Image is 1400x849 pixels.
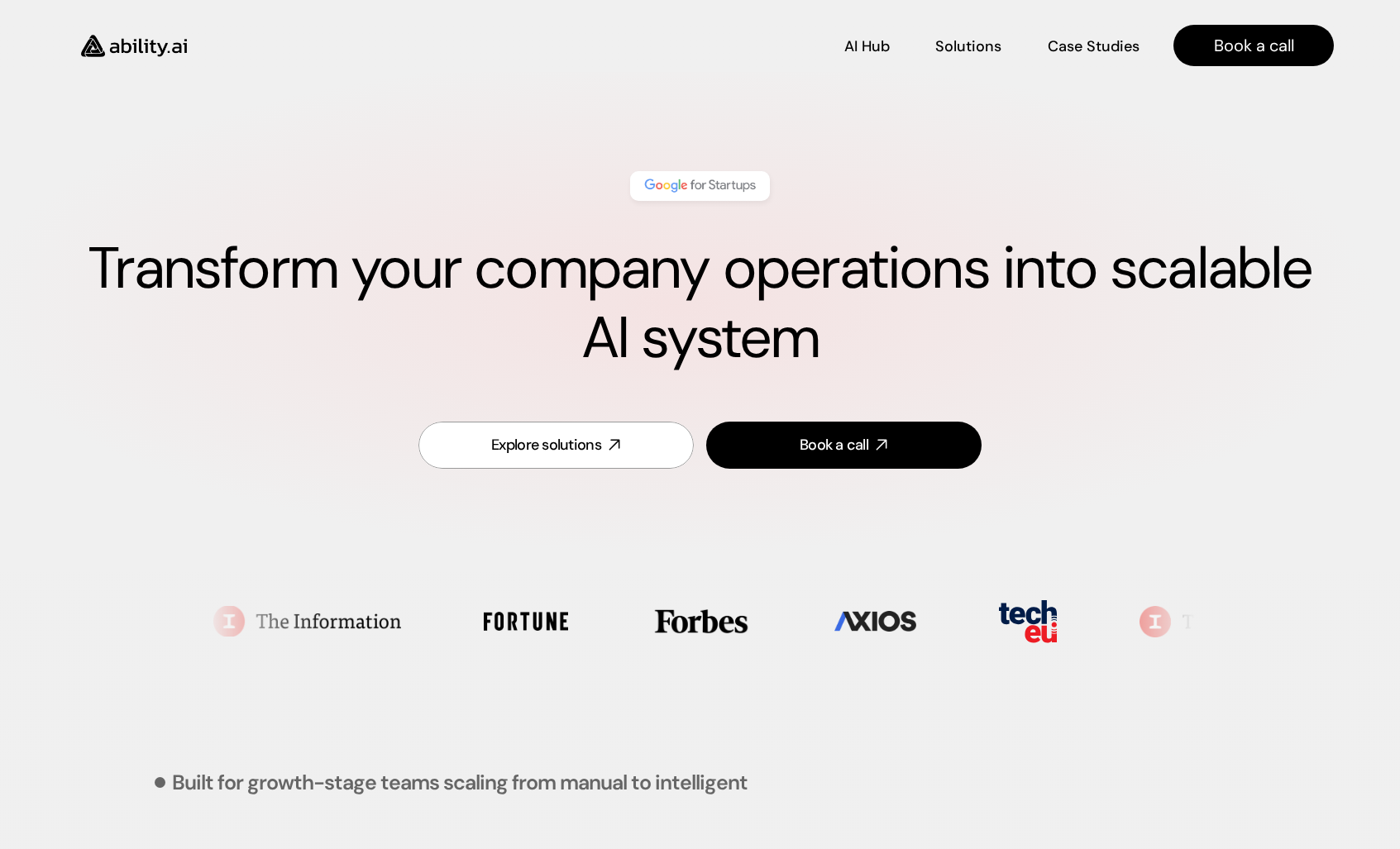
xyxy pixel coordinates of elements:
a: Book a call [706,422,982,469]
div: Book a call [800,435,868,456]
a: Solutions [935,31,1001,60]
p: Solutions [935,36,1001,57]
div: Explore solutions [491,435,601,456]
p: Case Studies [1048,36,1140,57]
p: Book a call [1214,34,1294,57]
nav: Main navigation [210,25,1334,66]
a: Case Studies [1047,31,1140,60]
p: AI Hub [844,36,890,57]
h1: Transform your company operations into scalable AI system [66,234,1334,373]
a: AI Hub [844,31,890,60]
a: Explore solutions [418,422,694,469]
p: Built for growth-stage teams scaling from manual to intelligent [172,772,748,793]
a: Book a call [1173,25,1334,66]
